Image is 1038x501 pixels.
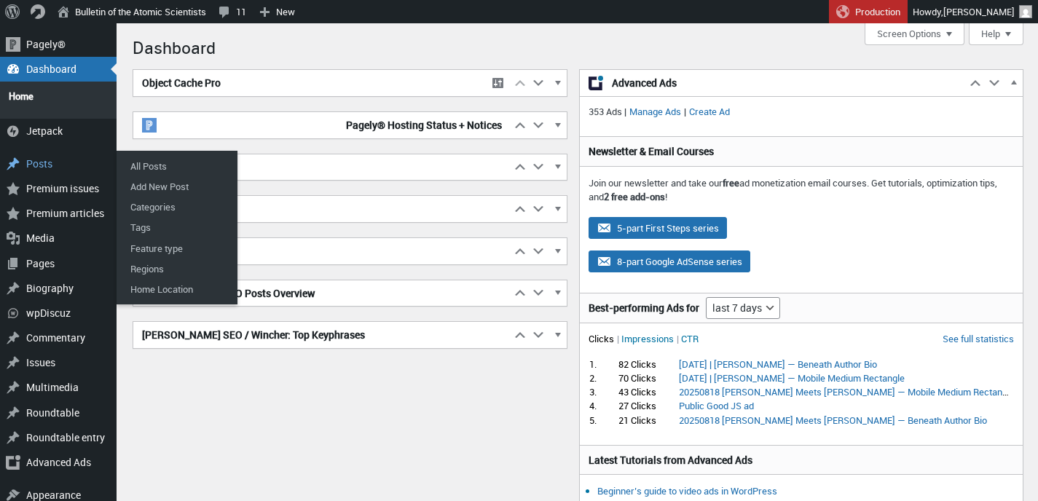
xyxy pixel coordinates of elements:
[618,371,679,384] div: 70 Clicks
[612,76,957,90] span: Advanced Ads
[686,105,733,118] a: Create Ad
[133,238,511,264] h2: Activity
[589,453,1014,468] h3: Latest Tutorials from Advanced Ads
[589,399,617,412] div: 4.
[597,484,777,497] a: Beginner’s guide to video ads in WordPress
[943,332,1014,345] a: See full statistics
[589,301,699,315] h3: Best-performing Ads for
[133,196,511,222] h2: At a Glance
[589,250,750,272] button: 8-part Google AdSense series
[679,385,1015,398] a: 20250818 [PERSON_NAME] Meets [PERSON_NAME] — Mobile Medium Rectangle
[120,217,237,237] a: Tags
[589,385,617,398] div: 3.
[142,118,157,133] img: pagely-w-on-b20x20.png
[120,176,237,197] a: Add New Post
[618,358,679,371] div: 82 Clicks
[723,176,739,189] strong: free
[969,23,1023,45] button: Help
[133,280,511,307] h2: [PERSON_NAME] SEO Posts Overview
[589,371,617,384] div: 2.
[604,190,665,203] strong: 2 free add-ons
[679,358,877,371] a: [DATE] | [PERSON_NAME] — Beneath Author Bio
[589,358,617,371] div: 1.
[679,399,754,412] a: Public Good JS ad
[679,414,987,427] a: 20250818 [PERSON_NAME] Meets [PERSON_NAME] — Beneath Author Bio
[133,322,511,348] h2: [PERSON_NAME] SEO / Wincher: Top Keyphrases
[589,144,1014,159] h3: Newsletter & Email Courses
[120,197,237,217] a: Categories
[679,371,905,384] a: [DATE] | [PERSON_NAME] — Mobile Medium Rectangle
[865,23,964,45] button: Screen Options
[943,5,1015,18] span: [PERSON_NAME]
[589,414,617,427] div: 5.
[120,259,237,279] a: Regions
[120,238,237,259] a: Feature type
[618,385,679,398] div: 43 Clicks
[621,332,679,345] li: Impressions
[618,399,679,412] div: 27 Clicks
[589,217,727,239] button: 5-part First Steps series
[589,332,619,345] li: Clicks
[120,156,237,176] a: All Posts
[626,105,684,118] a: Manage Ads
[133,112,511,138] h2: Pagely® Hosting Status + Notices
[133,31,1023,62] h1: Dashboard
[589,105,1014,119] p: 353 Ads | |
[618,414,679,427] div: 21 Clicks
[120,279,237,299] a: Home Location
[589,176,1014,205] p: Join our newsletter and take our ad monetization email courses. Get tutorials, optimization tips,...
[133,154,511,181] h2: Site Health Status
[133,70,484,96] h2: Object Cache Pro
[681,332,699,345] li: CTR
